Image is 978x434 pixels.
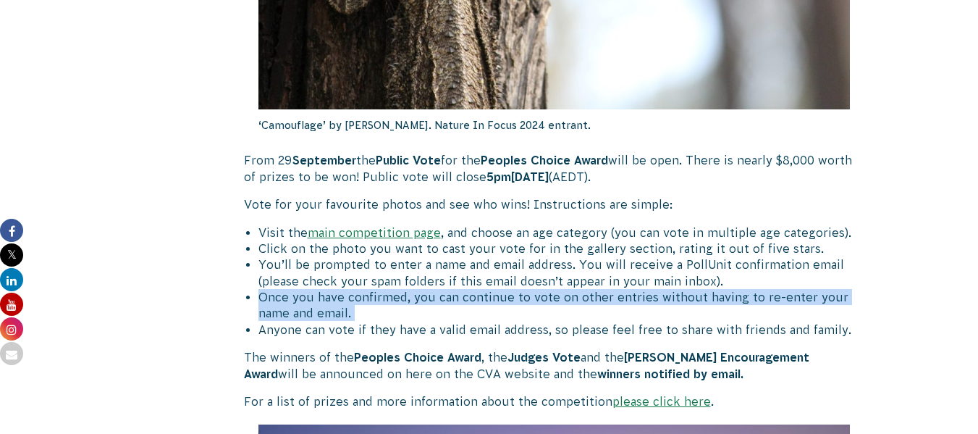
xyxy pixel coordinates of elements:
p: ‘Camouflage’ by [PERSON_NAME]. Nature In Focus 2024 entrant. [258,109,851,141]
strong: winners notified by email. [597,367,743,380]
span: AEDT [552,170,584,183]
strong: Public Vote [376,154,441,167]
strong: Judges Vote [507,351,581,364]
strong: Peoples Choice Award [354,351,481,364]
li: Click on the photo you want to cast your vote for in the gallery section, rating it out of five s... [258,241,865,256]
strong: Peoples Choice Award [481,154,608,167]
li: Once you have confirmed, you can continue to vote on other entries without having to re-enter you... [258,289,865,322]
a: please click here [612,395,711,408]
li: Visit the , and choose an age category (you can vote in multiple age categories). [258,225,865,241]
p: For a list of prizes and more information about the competition . [244,393,865,409]
li: You’ll be prompted to enter a name and email address. You will receive a PollUnit confirmation em... [258,256,865,289]
li: Anyone can vote if they have a valid email address, so please feel free to share with friends and... [258,322,865,338]
strong: [PERSON_NAME] Encouragement Award [244,351,809,380]
strong: September [292,154,356,167]
p: Vote for your favourite photos and see who wins! Instructions are simple: [244,196,865,212]
p: From 29 the for the will be open. There is nearly $8,000 worth of prizes to be won! Public vote w... [244,152,865,185]
a: main competition page [308,226,441,239]
p: The winners of the , the and the will be announced on here on the CVA website and the [244,349,865,382]
strong: 5pm[DATE] [486,170,549,183]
